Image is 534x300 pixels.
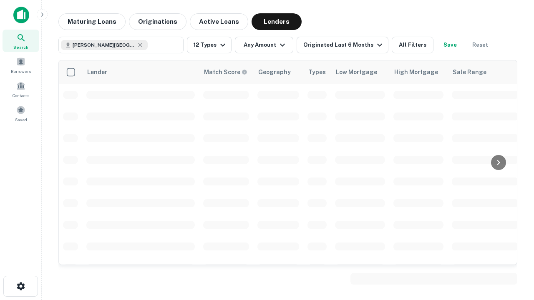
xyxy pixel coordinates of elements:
button: 12 Types [187,37,232,53]
div: Low Mortgage [336,67,377,77]
button: Originated Last 6 Months [297,37,388,53]
img: capitalize-icon.png [13,7,29,23]
th: High Mortgage [389,60,448,84]
div: Geography [258,67,291,77]
iframe: Chat Widget [492,233,534,273]
div: Capitalize uses an advanced AI algorithm to match your search with the best lender. The match sco... [204,67,247,77]
button: Originations [129,13,186,30]
div: High Mortgage [394,67,438,77]
div: Originated Last 6 Months [303,40,385,50]
button: Maturing Loans [58,13,126,30]
button: Active Loans [190,13,248,30]
h6: Match Score [204,67,246,77]
span: Saved [15,116,27,123]
a: Contacts [3,78,39,100]
div: Sale Range [453,67,486,77]
span: Borrowers [11,68,31,75]
span: [PERSON_NAME][GEOGRAPHIC_DATA], [GEOGRAPHIC_DATA] [73,41,135,49]
span: Search [13,44,28,50]
a: Saved [3,102,39,125]
button: Reset [467,37,494,53]
th: Low Mortgage [331,60,389,84]
th: Types [303,60,331,84]
button: Save your search to get updates of matches that match your search criteria. [437,37,463,53]
th: Sale Range [448,60,523,84]
a: Search [3,30,39,52]
button: Lenders [252,13,302,30]
button: Any Amount [235,37,293,53]
th: Lender [82,60,199,84]
th: Capitalize uses an advanced AI algorithm to match your search with the best lender. The match sco... [199,60,253,84]
th: Geography [253,60,303,84]
span: Contacts [13,92,29,99]
button: All Filters [392,37,433,53]
a: Borrowers [3,54,39,76]
div: Lender [87,67,107,77]
div: Types [308,67,326,77]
